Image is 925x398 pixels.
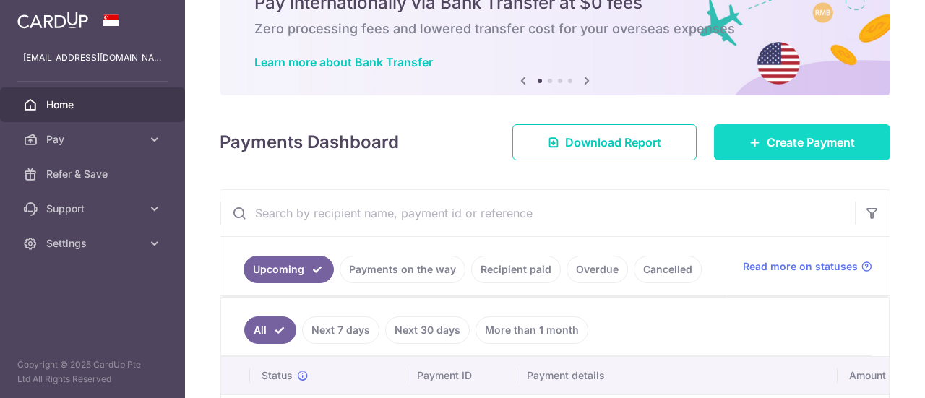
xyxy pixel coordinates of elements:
a: Payments on the way [340,256,465,283]
a: Learn more about Bank Transfer [254,55,433,69]
a: Overdue [567,256,628,283]
a: All [244,316,296,344]
span: Support [46,202,142,216]
a: Next 30 days [385,316,470,344]
span: Refer & Save [46,167,142,181]
span: Download Report [565,134,661,151]
a: More than 1 month [476,316,588,344]
span: Create Payment [767,134,855,151]
a: Cancelled [634,256,702,283]
h4: Payments Dashboard [220,129,399,155]
a: Read more on statuses [743,259,872,274]
a: Next 7 days [302,316,379,344]
span: Settings [46,236,142,251]
a: Recipient paid [471,256,561,283]
img: CardUp [17,12,88,29]
span: Read more on statuses [743,259,858,274]
input: Search by recipient name, payment id or reference [220,190,855,236]
span: Amount [849,368,886,383]
span: Status [262,368,293,383]
th: Payment details [515,357,838,394]
span: Pay [46,132,142,147]
span: Home [46,98,142,112]
a: Create Payment [714,124,890,160]
a: Download Report [512,124,697,160]
a: Upcoming [244,256,334,283]
th: Payment ID [405,357,515,394]
p: [EMAIL_ADDRESS][DOMAIN_NAME] [23,51,162,65]
h6: Zero processing fees and lowered transfer cost for your overseas expenses [254,20,856,38]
